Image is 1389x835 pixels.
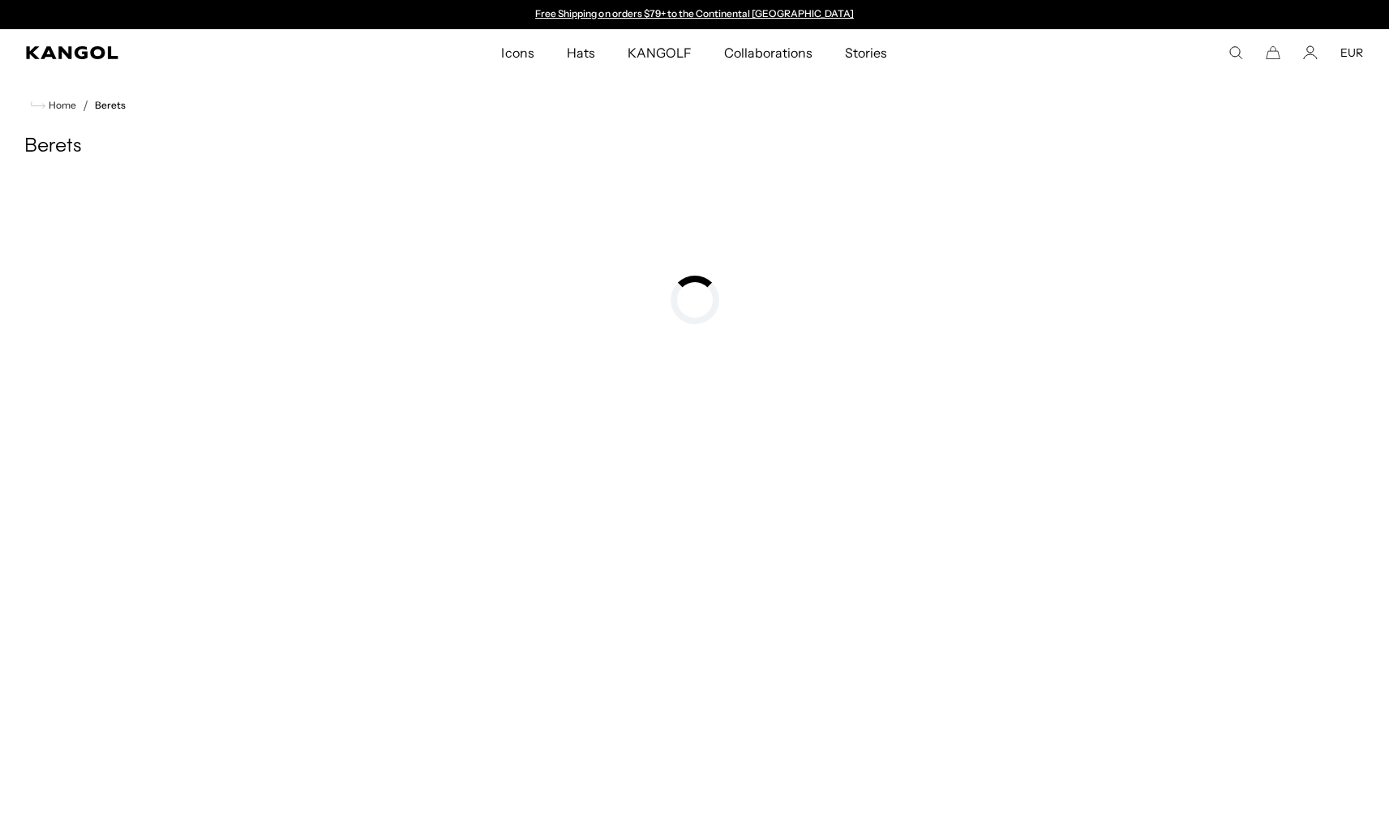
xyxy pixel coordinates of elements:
[551,29,611,76] a: Hats
[26,46,332,59] a: Kangol
[1303,45,1318,60] a: Account
[528,8,862,21] slideshow-component: Announcement bar
[1340,45,1363,60] button: EUR
[528,8,862,21] div: 1 of 2
[535,7,854,19] a: Free Shipping on orders $79+ to the Continental [GEOGRAPHIC_DATA]
[829,29,903,76] a: Stories
[24,135,1365,159] h1: Berets
[1266,45,1280,60] button: Cart
[95,100,126,111] a: Berets
[567,29,595,76] span: Hats
[724,29,812,76] span: Collaborations
[611,29,708,76] a: KANGOLF
[76,96,88,115] li: /
[501,29,534,76] span: Icons
[1228,45,1243,60] summary: Search here
[45,100,76,111] span: Home
[628,29,692,76] span: KANGOLF
[528,8,862,21] div: Announcement
[845,29,887,76] span: Stories
[485,29,550,76] a: Icons
[31,98,76,113] a: Home
[708,29,829,76] a: Collaborations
